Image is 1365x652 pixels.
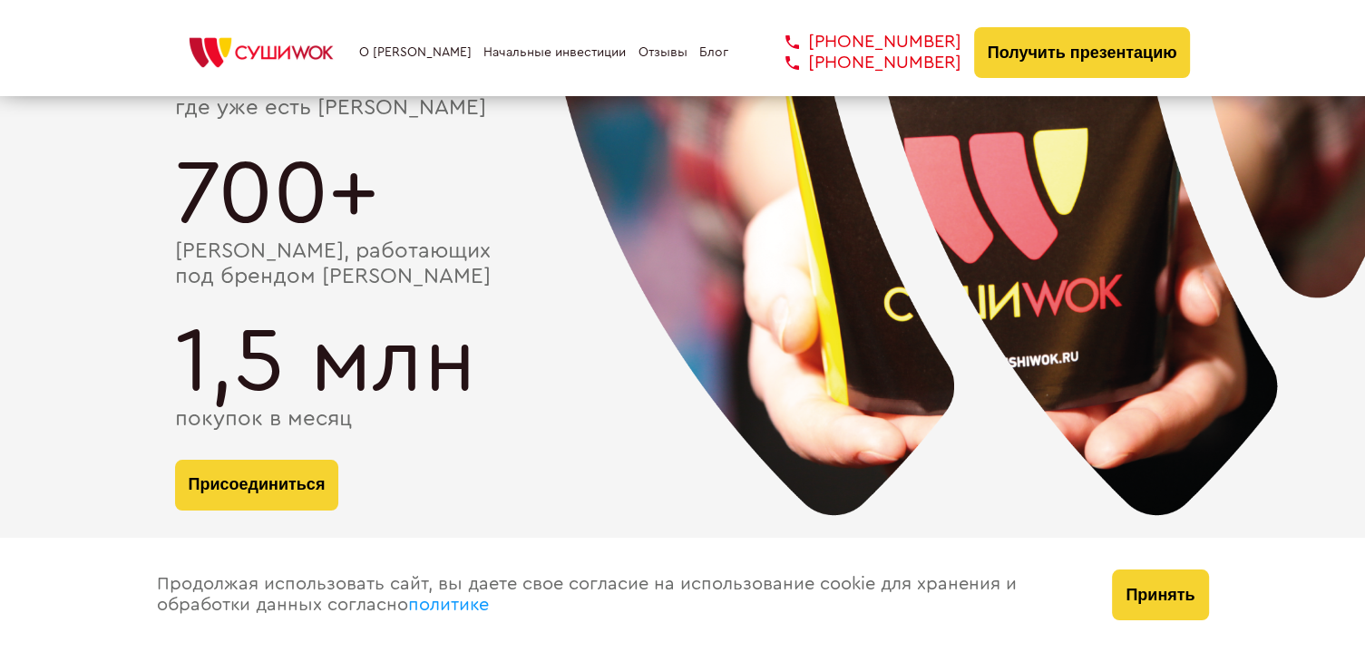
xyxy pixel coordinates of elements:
[974,27,1191,78] button: Получить презентацию
[139,538,1095,652] div: Продолжая использовать сайт, вы даете свое согласие на использование cookie для хранения и обрабо...
[699,45,728,60] a: Блог
[1112,569,1208,620] button: Принять
[758,32,961,53] a: [PHONE_NUMBER]
[175,460,339,511] button: Присоединиться
[175,149,1191,239] div: 700+
[175,239,1191,289] div: [PERSON_NAME], работающих под брендом [PERSON_NAME]
[175,33,347,73] img: СУШИWOK
[408,596,489,614] a: политике
[175,72,1191,122] div: населенных пунктов, где уже есть [PERSON_NAME]
[758,53,961,73] a: [PHONE_NUMBER]
[483,45,626,60] a: Начальные инвестиции
[359,45,472,60] a: О [PERSON_NAME]
[175,316,1191,407] div: 1,5 млн
[639,45,687,60] a: Отзывы
[175,407,1191,433] div: покупок в месяц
